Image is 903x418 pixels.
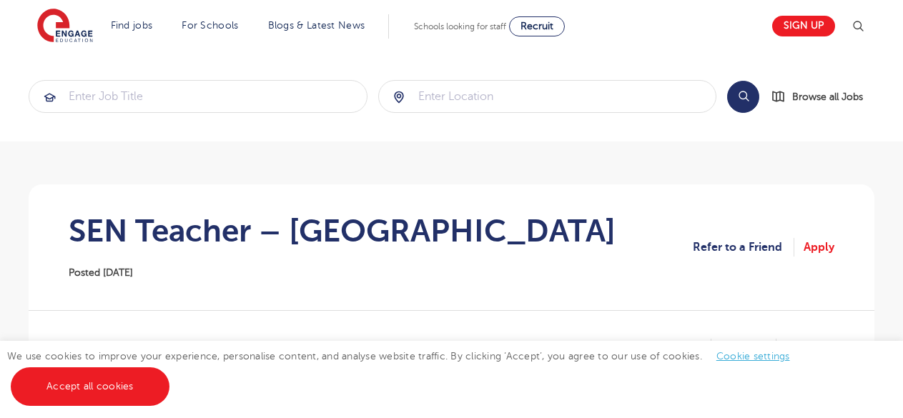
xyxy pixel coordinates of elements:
[520,21,553,31] span: Recruit
[379,81,716,112] input: Submit
[69,339,240,357] span: Leeds - [GEOGRAPHIC_DATA]
[29,80,367,113] div: Submit
[716,351,790,362] a: Cookie settings
[69,213,616,249] h1: SEN Teacher – [GEOGRAPHIC_DATA]
[603,339,711,357] p: £21,731 - £26,716
[693,238,794,257] a: Refer to a Friend
[29,81,367,112] input: Submit
[772,16,835,36] a: Sign up
[182,20,238,31] a: For Schools
[414,21,506,31] span: Schools looking for staff
[268,20,365,31] a: Blogs & Latest News
[111,20,153,31] a: Find jobs
[794,339,834,357] p: Primary
[378,80,717,113] div: Submit
[509,16,565,36] a: Recruit
[7,351,804,392] span: We use cookies to improve your experience, personalise content, and analyse website traffic. By c...
[792,89,863,105] span: Browse all Jobs
[729,339,776,357] p: SEND
[11,367,169,406] a: Accept all cookies
[727,81,759,113] button: Search
[804,238,834,257] a: Apply
[69,267,133,278] span: Posted [DATE]
[771,89,874,105] a: Browse all Jobs
[37,9,93,44] img: Engage Education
